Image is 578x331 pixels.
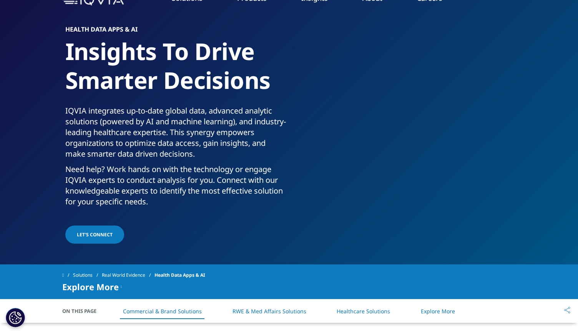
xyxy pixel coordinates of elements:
span: On This Page [62,307,105,315]
a: Real World Evidence [102,268,154,282]
span: Health Data Apps & AI [154,268,205,282]
a: Explore More [421,308,455,315]
p: Need help? Work hands on with the technology or engage IQVIA experts to conduct analysis for you.... [65,164,286,212]
a: Healthcare Solutions [337,308,390,315]
a: Commercial & Brand Solutions [123,308,202,315]
img: 2058_wave-flow-and-data-radar-stream.jpg [307,26,513,180]
p: IQVIA integrates up-to-date global data, advanced analytic solutions (powered by AI and machine l... [65,105,286,164]
h1: Insights To Drive Smarter Decisions [65,37,286,105]
button: Cookies Settings [6,308,25,327]
span: Explore More [62,282,119,291]
span: Let's Connect [77,231,113,238]
h6: Health Data APPS & AI [65,26,286,37]
a: Solutions [73,268,102,282]
a: Let's Connect [65,226,124,244]
a: RWE & Med Affairs Solutions [233,308,306,315]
